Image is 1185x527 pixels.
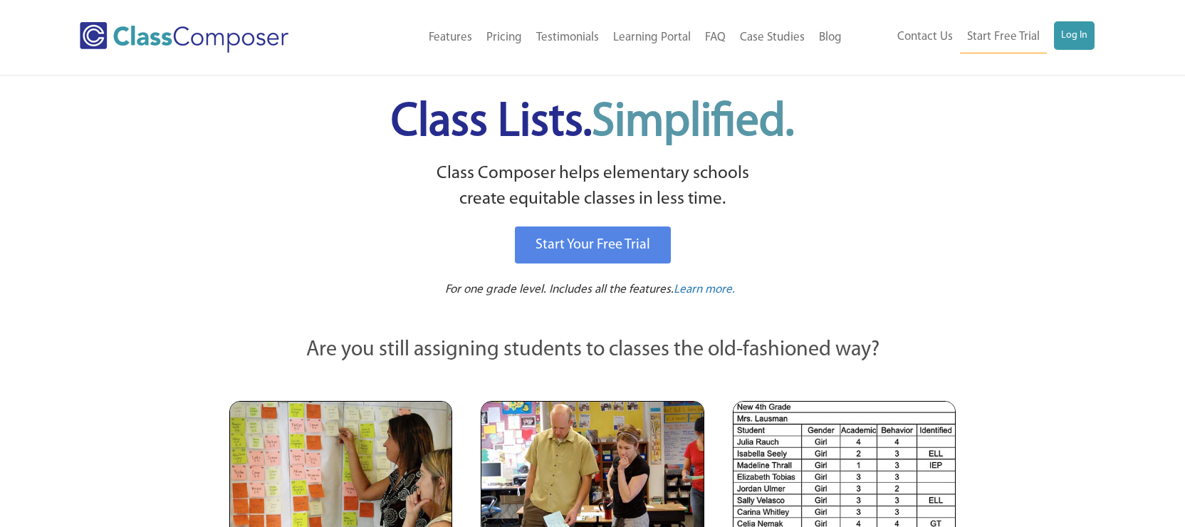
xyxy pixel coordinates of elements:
[733,22,812,53] a: Case Studies
[515,226,671,263] a: Start Your Free Trial
[229,335,956,366] p: Are you still assigning students to classes the old-fashioned way?
[849,21,1095,53] nav: Header Menu
[960,21,1047,53] a: Start Free Trial
[1054,21,1095,50] a: Log In
[606,22,698,53] a: Learning Portal
[592,100,794,146] span: Simplified.
[479,22,529,53] a: Pricing
[536,238,650,252] span: Start Your Free Trial
[347,22,849,53] nav: Header Menu
[80,22,288,53] img: Class Composer
[674,283,735,296] span: Learn more.
[422,22,479,53] a: Features
[698,22,733,53] a: FAQ
[445,283,674,296] span: For one grade level. Includes all the features.
[812,22,849,53] a: Blog
[890,21,960,53] a: Contact Us
[227,161,958,213] p: Class Composer helps elementary schools create equitable classes in less time.
[529,22,606,53] a: Testimonials
[674,281,735,299] a: Learn more.
[391,100,794,146] span: Class Lists.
